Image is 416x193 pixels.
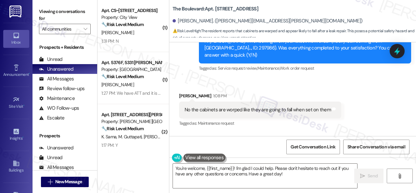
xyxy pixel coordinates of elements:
[360,173,365,179] i: 
[39,85,84,92] div: Review follow-ups
[42,24,80,34] input: All communities
[101,142,118,148] div: 1:17 PM: Y
[9,6,23,18] img: ResiDesk Logo
[39,145,73,151] div: Unanswered
[354,169,383,183] button: Send
[84,26,87,32] i: 
[185,106,331,113] div: No the cabinets are worped like they are going to fall when set on them
[173,18,362,24] div: [PERSON_NAME]. ([PERSON_NAME][EMAIL_ADDRESS][PERSON_NAME][DOMAIN_NAME])
[173,28,201,34] strong: ⚠️ Risk Level: High
[291,144,335,150] span: Get Conversation Link
[179,92,341,102] div: [PERSON_NAME]
[286,140,340,154] button: Get Conversation Link
[101,111,162,118] div: Apt. [STREET_ADDRESS][PERSON_NAME]
[39,154,62,161] div: Unread
[39,115,64,121] div: Escalate
[3,158,29,175] a: Buildings
[3,126,29,144] a: Insights •
[39,7,91,24] label: Viewing conversations for
[212,92,227,99] div: 1:08 PM
[101,21,144,27] strong: 🔧 Risk Level: Medium
[101,30,134,35] span: [PERSON_NAME]
[204,38,401,59] div: Hi [PERSON_NAME]! I'm checking in on your latest work order (heavy leak coming from [GEOGRAPHIC_D...
[23,103,24,108] span: •
[198,120,234,126] span: Maintenance request
[397,173,402,179] i: 
[32,132,97,139] div: Prospects
[173,164,357,188] textarea: You're welcome, {{first_name}}! I'm glad I could help. Please don't hesitate to reach out if you ...
[368,172,378,179] span: Send
[39,164,74,171] div: All Messages
[101,82,134,88] span: [PERSON_NAME]
[199,63,411,73] div: Tagged as:
[101,7,162,14] div: Apt. CS~[STREET_ADDRESS]
[101,59,162,66] div: Apt. 5376F, 5331 [PERSON_NAME]
[343,140,409,154] button: Share Conversation via email
[280,65,314,71] span: Work order request
[179,118,341,128] div: Tagged as:
[101,74,144,79] strong: 🔧 Risk Level: Medium
[173,28,416,42] span: : The resident reports that cabinets are warped and appear likely to fall after a leak repair. Th...
[39,76,74,82] div: All Messages
[22,135,23,140] span: •
[41,177,89,187] button: New Message
[3,94,29,112] a: Site Visit •
[32,44,97,51] div: Prospects + Residents
[173,6,258,12] b: The Boulevard: Apt. [STREET_ADDRESS]
[101,38,119,44] div: 1:31 PM: N
[3,30,29,48] a: Inbox
[257,65,280,71] span: Maintenance ,
[39,95,75,102] div: Maintenance
[29,71,30,76] span: •
[39,56,62,63] div: Unread
[48,179,53,185] i: 
[101,134,118,140] span: K. Sama
[101,14,162,21] div: Property: City View
[39,105,79,112] div: WO Follow-ups
[144,134,176,140] span: [PERSON_NAME]
[118,134,144,140] span: M. Guttapati
[101,66,162,73] div: Property: [GEOGRAPHIC_DATA]
[218,65,257,71] span: Service request review ,
[101,118,162,125] div: Property: [PERSON_NAME][GEOGRAPHIC_DATA]
[101,126,144,131] strong: 🔧 Risk Level: Medium
[39,66,73,73] div: Unanswered
[347,144,405,150] span: Share Conversation via email
[55,178,82,185] span: New Message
